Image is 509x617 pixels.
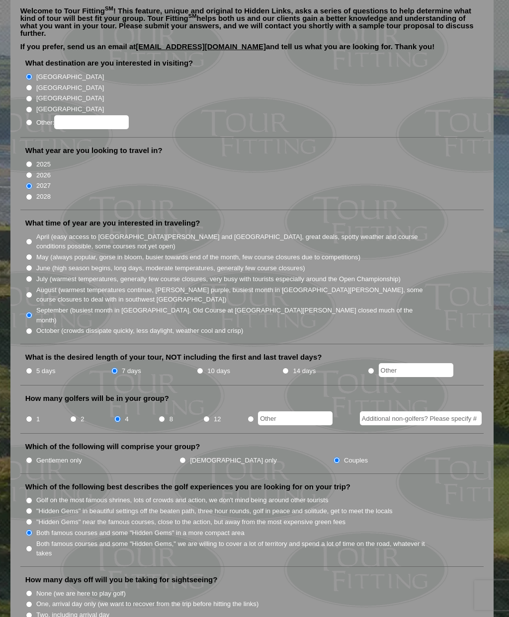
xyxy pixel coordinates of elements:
label: July (warmest temperatures, generally few course closures, very busy with tourists especially aro... [36,274,401,284]
p: Welcome to Tour Fitting ! This feature, unique and original to Hidden Links, asks a series of que... [20,7,484,37]
label: How many golfers will be in your group? [25,393,169,403]
label: September (busiest month in [GEOGRAPHIC_DATA], Old Course at [GEOGRAPHIC_DATA][PERSON_NAME] close... [36,306,428,325]
label: 2028 [36,192,51,202]
label: 8 [170,414,173,424]
label: Gentlemen only [36,456,82,465]
input: Other [258,411,333,425]
label: What time of year are you interested in traveling? [25,218,200,228]
label: Other: [36,115,129,129]
label: How many days off will you be taking for sightseeing? [25,575,218,585]
label: "Hidden Gems" near the famous courses, close to the action, but away from the most expensive gree... [36,517,345,527]
label: [GEOGRAPHIC_DATA] [36,83,104,93]
label: 7 days [122,366,141,376]
sup: SM [105,5,113,11]
label: 2026 [36,170,51,180]
label: 14 days [293,366,316,376]
label: None (we are here to play golf) [36,589,126,599]
label: 2025 [36,159,51,169]
label: [GEOGRAPHIC_DATA] [36,104,104,114]
label: 10 days [207,366,230,376]
label: 5 days [36,366,56,376]
label: Golf on the most famous shrines, lots of crowds and action, we don't mind being around other tour... [36,495,329,505]
sup: SM [188,13,197,19]
label: 1 [36,414,40,424]
input: Other: [54,115,129,129]
label: October (crowds dissipate quickly, less daylight, weather cool and crisp) [36,326,244,336]
label: "Hidden Gems" in beautiful settings off the beaten path, three hour rounds, golf in peace and sol... [36,506,393,516]
input: Other [379,363,453,377]
p: If you prefer, send us an email at and tell us what you are looking for. Thank you! [20,43,484,58]
label: Which of the following will comprise your group? [25,442,200,452]
label: What is the desired length of your tour, NOT including the first and last travel days? [25,352,322,362]
label: Which of the following best describes the golf experiences you are looking for on your trip? [25,482,350,492]
a: [EMAIL_ADDRESS][DOMAIN_NAME] [136,42,266,51]
label: 12 [214,414,221,424]
label: Both famous courses and some "Hidden Gems" in a more compact area [36,528,245,538]
label: [GEOGRAPHIC_DATA] [36,93,104,103]
input: Additional non-golfers? Please specify # [360,411,482,425]
label: [GEOGRAPHIC_DATA] [36,72,104,82]
label: August (warmest temperatures continue, [PERSON_NAME] purple, busiest month in [GEOGRAPHIC_DATA][P... [36,285,428,305]
label: What destination are you interested in visiting? [25,58,193,68]
label: [DEMOGRAPHIC_DATA] only [190,456,276,465]
label: April (easy access to [GEOGRAPHIC_DATA][PERSON_NAME] and [GEOGRAPHIC_DATA], great deals, spotty w... [36,232,428,251]
label: Couples [344,456,368,465]
label: 2 [81,414,84,424]
label: June (high season begins, long days, moderate temperatures, generally few course closures) [36,263,305,273]
label: Both famous courses and some "Hidden Gems," we are willing to cover a lot of territory and spend ... [36,539,428,558]
label: 2027 [36,181,51,191]
label: May (always popular, gorse in bloom, busier towards end of the month, few course closures due to ... [36,252,360,262]
label: One, arrival day only (we want to recover from the trip before hitting the links) [36,599,258,609]
label: What year are you looking to travel in? [25,146,163,155]
label: 4 [125,414,128,424]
